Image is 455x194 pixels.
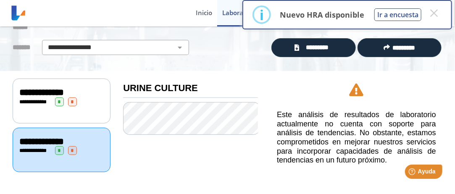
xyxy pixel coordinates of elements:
[426,5,442,21] button: Close this dialog
[260,7,264,22] div: i
[280,10,364,20] p: Nuevo HRA disponible
[380,161,446,185] iframe: Help widget launcher
[277,110,436,165] h5: Este análisis de resultados de laboratorio actualmente no cuenta con soporte para análisis de ten...
[374,8,421,21] button: Ir a encuesta
[123,83,198,93] b: URINE CULTURE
